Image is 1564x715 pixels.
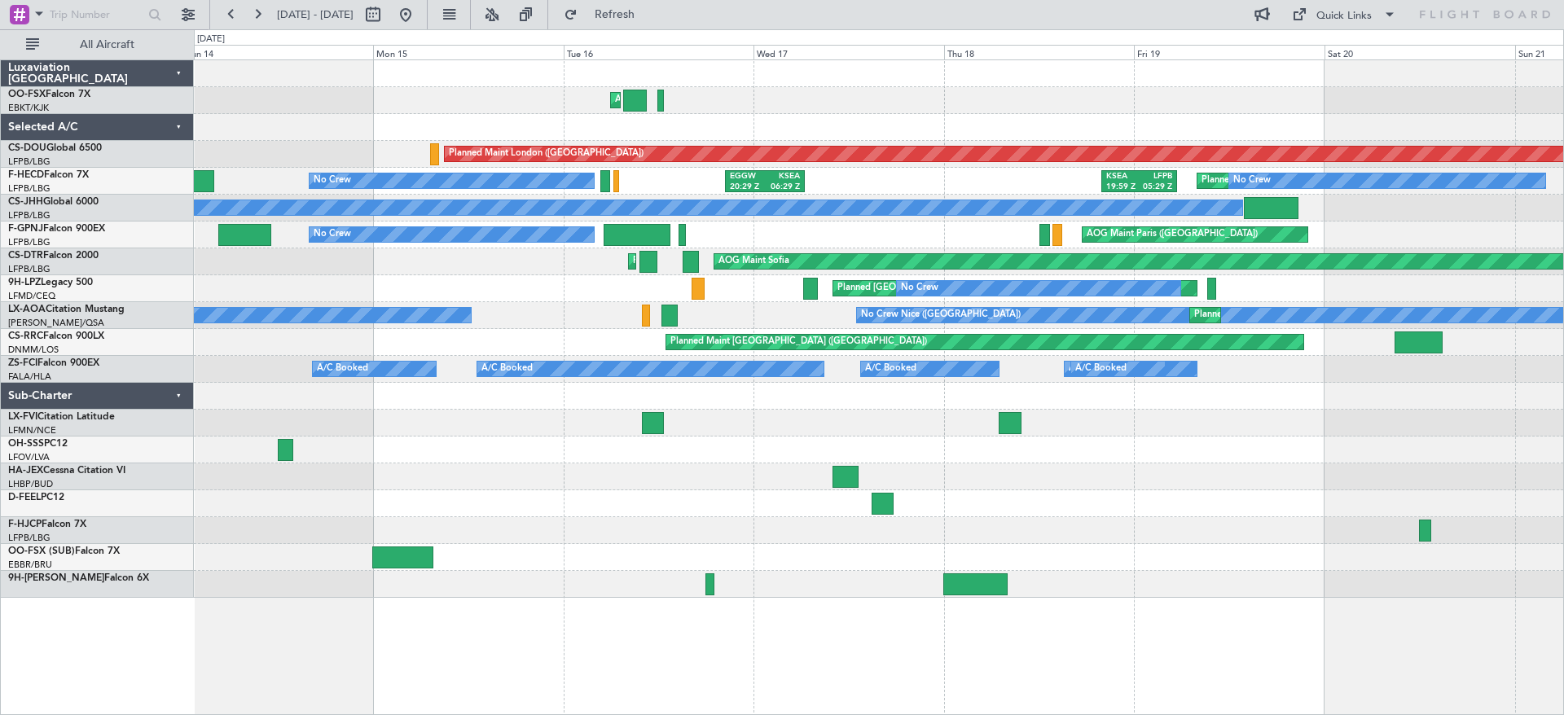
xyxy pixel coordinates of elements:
[449,142,644,166] div: Planned Maint London ([GEOGRAPHIC_DATA])
[865,357,916,381] div: A/C Booked
[8,224,43,234] span: F-GPNJ
[42,39,172,50] span: All Aircraft
[8,197,99,207] a: CS-JHHGlobal 6000
[670,330,927,354] div: Planned Maint [GEOGRAPHIC_DATA] ([GEOGRAPHIC_DATA])
[8,478,53,490] a: LHBP/BUD
[8,331,43,341] span: CS-RRC
[730,171,765,182] div: EGGW
[8,546,120,556] a: OO-FSX (SUB)Falcon 7X
[8,90,90,99] a: OO-FSXFalcon 7X
[18,32,177,58] button: All Aircraft
[183,45,374,59] div: Sun 14
[8,290,55,302] a: LFMD/CEQ
[615,88,793,112] div: AOG Maint Kortrijk-[GEOGRAPHIC_DATA]
[8,358,37,368] span: ZS-FCI
[8,451,50,463] a: LFOV/LVA
[1106,171,1139,182] div: KSEA
[50,2,143,27] input: Trip Number
[718,249,789,274] div: AOG Maint Sofia
[564,45,754,59] div: Tue 16
[8,305,125,314] a: LX-AOACitation Mustang
[481,357,533,381] div: A/C Booked
[8,197,43,207] span: CS-JHH
[8,439,44,449] span: OH-SSS
[314,222,351,247] div: No Crew
[8,90,46,99] span: OO-FSX
[633,249,716,274] div: Planned Maint Sofia
[8,305,46,314] span: LX-AOA
[8,317,104,329] a: [PERSON_NAME]/QSA
[8,209,51,222] a: LFPB/LBG
[1284,2,1404,28] button: Quick Links
[8,424,56,436] a: LFMN/NCE
[8,263,51,275] a: LFPB/LBG
[1106,182,1139,193] div: 19:59 Z
[8,143,46,153] span: CS-DOU
[8,520,86,529] a: F-HJCPFalcon 7X
[8,170,89,180] a: F-HECDFalcon 7X
[1075,357,1127,381] div: A/C Booked
[314,169,351,193] div: No Crew
[1316,8,1372,24] div: Quick Links
[8,102,49,114] a: EBKT/KJK
[837,276,1068,300] div: Planned [GEOGRAPHIC_DATA] ([GEOGRAPHIC_DATA])
[8,182,51,195] a: LFPB/LBG
[8,278,93,287] a: 9H-LPZLegacy 500
[8,520,42,529] span: F-HJCP
[8,466,125,476] a: HA-JEXCessna Citation VI
[8,371,51,383] a: FALA/HLA
[1140,182,1172,193] div: 05:29 Z
[317,357,368,381] div: A/C Booked
[8,412,37,422] span: LX-FVI
[8,439,68,449] a: OH-SSSPC12
[8,170,44,180] span: F-HECD
[1202,169,1458,193] div: Planned Maint [GEOGRAPHIC_DATA] ([GEOGRAPHIC_DATA])
[8,358,99,368] a: ZS-FCIFalcon 900EX
[1233,169,1271,193] div: No Crew
[556,2,654,28] button: Refresh
[8,236,51,248] a: LFPB/LBG
[765,182,800,193] div: 06:29 Z
[277,7,354,22] span: [DATE] - [DATE]
[8,156,51,168] a: LFPB/LBG
[1194,303,1376,327] div: Planned Maint Nice ([GEOGRAPHIC_DATA])
[8,331,104,341] a: CS-RRCFalcon 900LX
[1140,171,1172,182] div: LFPB
[1134,45,1325,59] div: Fri 19
[373,45,564,59] div: Mon 15
[730,182,765,193] div: 20:29 Z
[1087,222,1258,247] div: AOG Maint Paris ([GEOGRAPHIC_DATA])
[8,532,51,544] a: LFPB/LBG
[944,45,1135,59] div: Thu 18
[197,33,225,46] div: [DATE]
[8,278,41,287] span: 9H-LPZ
[861,303,1021,327] div: No Crew Nice ([GEOGRAPHIC_DATA])
[8,143,102,153] a: CS-DOUGlobal 6500
[8,224,105,234] a: F-GPNJFalcon 900EX
[8,251,99,261] a: CS-DTRFalcon 2000
[8,573,104,583] span: 9H-[PERSON_NAME]
[753,45,944,59] div: Wed 17
[901,276,938,300] div: No Crew
[8,559,52,571] a: EBBR/BRU
[765,171,800,182] div: KSEA
[8,251,43,261] span: CS-DTR
[8,344,59,356] a: DNMM/LOS
[8,573,149,583] a: 9H-[PERSON_NAME]Falcon 6X
[8,546,75,556] span: OO-FSX (SUB)
[8,493,41,502] span: D-FEEL
[8,412,115,422] a: LX-FVICitation Latitude
[581,9,649,20] span: Refresh
[1325,45,1515,59] div: Sat 20
[8,466,43,476] span: HA-JEX
[1069,357,1120,381] div: A/C Booked
[8,493,64,502] a: D-FEELPC12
